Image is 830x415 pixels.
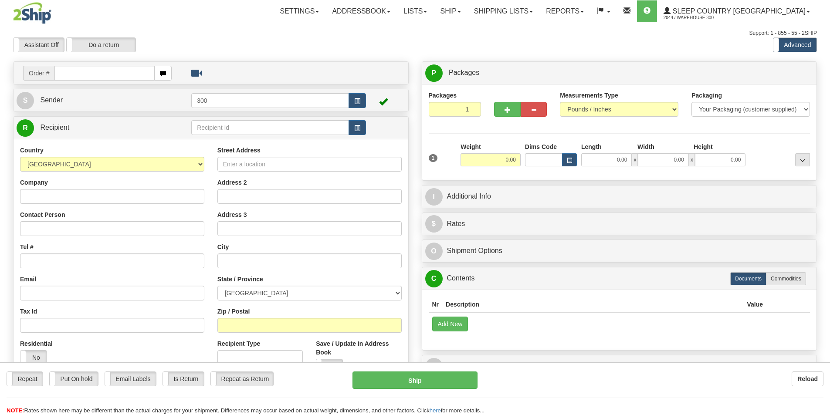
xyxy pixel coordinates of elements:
[425,270,814,287] a: CContents
[273,0,325,22] a: Settings
[20,339,53,348] label: Residential
[191,93,349,108] input: Sender Id
[20,275,36,283] label: Email
[429,91,457,100] label: Packages
[217,339,261,348] label: Recipient Type
[191,120,349,135] input: Recipient Id
[217,178,247,187] label: Address 2
[40,96,63,104] span: Sender
[432,317,468,331] button: Add New
[105,372,156,386] label: Email Labels
[425,358,814,375] a: RReturn Shipment
[217,210,247,219] label: Address 3
[7,372,43,386] label: Repeat
[425,215,814,233] a: $Rates
[689,153,695,166] span: x
[14,38,64,52] label: Assistant Off
[425,215,443,233] span: $
[637,142,654,151] label: Width
[211,372,273,386] label: Repeat as Return
[20,178,48,187] label: Company
[17,91,191,109] a: S Sender
[217,157,402,172] input: Enter a location
[13,30,817,37] div: Support: 1 - 855 - 55 - 2SHIP
[429,297,443,313] th: Nr
[425,64,814,82] a: P Packages
[449,69,479,76] span: Packages
[430,407,441,414] a: here
[217,243,229,251] label: City
[743,297,766,313] th: Value
[425,242,814,260] a: OShipment Options
[434,0,467,22] a: Ship
[352,371,478,389] button: Ship
[691,91,722,100] label: Packaging
[461,142,481,151] label: Weight
[773,38,816,52] label: Advanced
[581,142,602,151] label: Length
[442,297,743,313] th: Description
[525,142,557,151] label: Dims Code
[539,0,590,22] a: Reports
[17,92,34,109] span: S
[20,146,44,155] label: Country
[20,307,37,316] label: Tax Id
[810,163,829,252] iframe: chat widget
[792,371,823,386] button: Reload
[425,64,443,82] span: P
[20,351,47,364] label: No
[316,359,342,373] label: No
[671,7,806,15] span: Sleep Country [GEOGRAPHIC_DATA]
[397,0,434,22] a: Lists
[694,142,713,151] label: Height
[217,275,263,283] label: State / Province
[664,13,729,22] span: 2044 / Warehouse 300
[7,407,24,414] span: NOTE:
[67,38,136,52] label: Do a return
[50,372,98,386] label: Put On hold
[766,272,806,285] label: Commodities
[657,0,816,22] a: Sleep Country [GEOGRAPHIC_DATA] 2044 / Warehouse 300
[560,91,618,100] label: Measurements Type
[17,119,172,137] a: R Recipient
[217,146,261,155] label: Street Address
[217,307,250,316] label: Zip / Postal
[325,0,397,22] a: Addressbook
[17,119,34,137] span: R
[425,188,443,206] span: I
[425,270,443,287] span: C
[163,372,204,386] label: Is Return
[429,154,438,162] span: 1
[20,243,34,251] label: Tel #
[13,2,51,24] img: logo2044.jpg
[20,210,65,219] label: Contact Person
[316,339,401,357] label: Save / Update in Address Book
[797,375,818,382] b: Reload
[23,66,54,81] span: Order #
[40,124,69,131] span: Recipient
[795,153,810,166] div: ...
[730,272,766,285] label: Documents
[632,153,638,166] span: x
[468,0,539,22] a: Shipping lists
[425,358,443,375] span: R
[425,243,443,260] span: O
[425,188,814,206] a: IAdditional Info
